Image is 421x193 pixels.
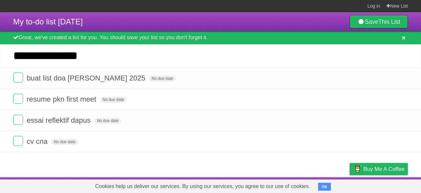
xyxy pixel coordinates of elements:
[13,17,83,26] span: My to-do list [DATE]
[318,183,331,191] button: OK
[350,163,408,175] a: Buy me a coffee
[284,179,310,191] a: Developers
[319,179,333,191] a: Terms
[94,118,121,124] span: No due date
[341,179,358,191] a: Privacy
[88,180,317,193] span: Cookies help us deliver our services. By using our services, you agree to our use of cookies.
[13,136,23,146] label: Done
[13,115,23,125] label: Done
[378,18,400,25] b: This List
[366,179,408,191] a: Suggest a feature
[262,179,276,191] a: About
[353,163,362,175] img: Buy me a coffee
[149,76,176,81] span: No due date
[27,116,92,124] span: essai reflektif dapus
[51,139,78,145] span: No due date
[13,73,23,82] label: Done
[100,97,127,103] span: No due date
[27,95,98,103] span: resume pkn first meet
[13,94,23,104] label: Done
[363,163,405,175] span: Buy me a coffee
[27,74,147,82] span: buat list doa [PERSON_NAME] 2025
[350,15,408,28] a: SaveThis List
[27,137,49,145] span: cv cna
